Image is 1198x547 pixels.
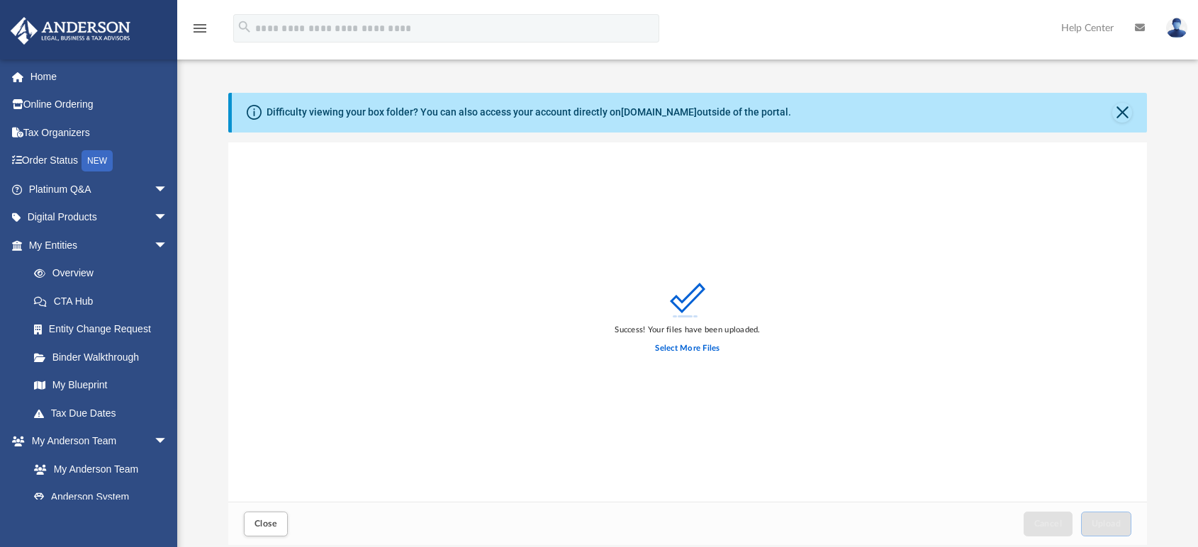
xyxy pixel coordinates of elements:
button: Close [1112,103,1132,123]
a: Tax Organizers [10,118,189,147]
a: My Blueprint [20,371,182,400]
div: NEW [82,150,113,171]
div: Success! Your files have been uploaded. [615,324,760,337]
a: Binder Walkthrough [20,343,189,371]
a: CTA Hub [20,287,189,315]
a: [DOMAIN_NAME] [621,106,697,118]
button: Close [244,512,288,536]
a: Online Ordering [10,91,189,119]
span: arrow_drop_down [154,231,182,260]
a: My Anderson Teamarrow_drop_down [10,427,182,456]
span: arrow_drop_down [154,427,182,456]
a: Anderson System [20,483,182,512]
span: arrow_drop_down [154,175,182,204]
label: Select More Files [655,342,720,355]
div: Difficulty viewing your box folder? You can also access your account directly on outside of the p... [267,105,791,120]
a: Entity Change Request [20,315,189,344]
span: Close [254,519,277,528]
a: Home [10,62,189,91]
img: User Pic [1166,18,1187,38]
a: Order StatusNEW [10,147,189,176]
div: Upload [228,142,1147,546]
a: Tax Due Dates [20,399,189,427]
span: Cancel [1034,519,1063,528]
button: Cancel [1024,512,1073,536]
a: My Anderson Team [20,455,175,483]
i: search [237,19,252,35]
a: Overview [20,259,189,288]
a: menu [191,27,208,37]
img: Anderson Advisors Platinum Portal [6,17,135,45]
a: Digital Productsarrow_drop_down [10,203,189,232]
a: Platinum Q&Aarrow_drop_down [10,175,189,203]
a: My Entitiesarrow_drop_down [10,231,189,259]
span: arrow_drop_down [154,203,182,232]
div: grid [228,142,1147,502]
i: menu [191,20,208,37]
